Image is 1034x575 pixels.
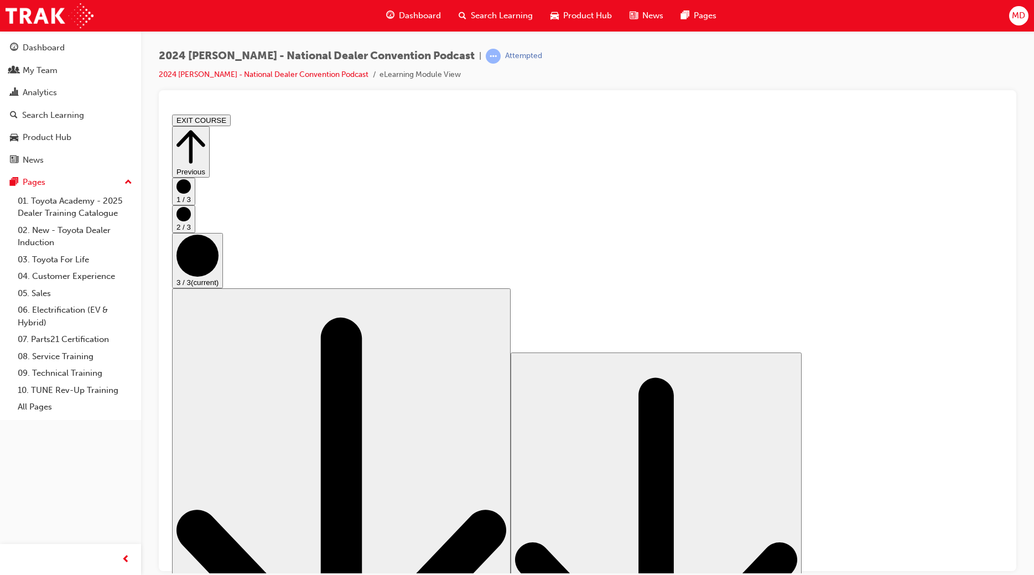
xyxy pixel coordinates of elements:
button: Pages [4,172,137,193]
span: 3 / 3 [9,168,23,177]
span: guage-icon [10,43,18,53]
button: 3 / 3(current) [4,123,55,178]
span: Dashboard [399,9,441,22]
span: Product Hub [563,9,612,22]
div: My Team [23,64,58,77]
a: news-iconNews [621,4,672,27]
a: search-iconSearch Learning [450,4,542,27]
a: All Pages [13,398,137,416]
a: guage-iconDashboard [377,4,450,27]
a: Product Hub [4,127,137,148]
span: Pages [694,9,716,22]
a: 07. Parts21 Certification [13,331,137,348]
a: pages-iconPages [672,4,725,27]
a: My Team [4,60,137,81]
div: Dashboard [23,42,65,54]
div: Pages [23,176,45,189]
a: 01. Toyota Academy - 2025 Dealer Training Catalogue [13,193,137,222]
div: Attempted [505,51,542,61]
span: search-icon [459,9,466,23]
span: Previous [9,58,38,66]
span: chart-icon [10,88,18,98]
span: 2024 [PERSON_NAME] - National Dealer Convention Podcast [159,50,475,63]
div: Search Learning [22,109,84,122]
span: prev-icon [122,553,130,567]
a: Dashboard [4,38,137,58]
li: eLearning Module View [380,69,461,81]
span: car-icon [550,9,559,23]
button: 1 / 3 [4,68,28,95]
a: 03. Toyota For Life [13,251,137,268]
a: 10. TUNE Rev-Up Training [13,382,137,399]
a: News [4,150,137,170]
span: Search Learning [471,9,533,22]
button: MD [1009,6,1028,25]
a: 02. New - Toyota Dealer Induction [13,222,137,251]
a: 05. Sales [13,285,137,302]
button: Previous [4,16,42,68]
div: Analytics [23,86,57,99]
span: news-icon [630,9,638,23]
span: 1 / 3 [9,85,23,94]
img: Trak [6,3,93,28]
span: 2 / 3 [9,113,23,121]
span: News [642,9,663,22]
span: guage-icon [386,9,394,23]
a: Analytics [4,82,137,103]
span: pages-icon [681,9,689,23]
span: people-icon [10,66,18,76]
div: News [23,154,44,167]
div: Product Hub [23,131,71,144]
span: search-icon [10,111,18,121]
button: 2 / 3 [4,95,28,123]
a: Search Learning [4,105,137,126]
a: 2024 [PERSON_NAME] - National Dealer Convention Podcast [159,70,368,79]
a: 06. Electrification (EV & Hybrid) [13,302,137,331]
span: learningRecordVerb_ATTEMPT-icon [486,49,501,64]
a: car-iconProduct Hub [542,4,621,27]
span: news-icon [10,156,18,165]
button: EXIT COURSE [4,4,63,16]
span: (current) [23,168,51,177]
span: up-icon [124,175,132,190]
a: 09. Technical Training [13,365,137,382]
span: car-icon [10,133,18,143]
span: | [479,50,481,63]
span: pages-icon [10,178,18,188]
a: 04. Customer Experience [13,268,137,285]
a: 08. Service Training [13,348,137,365]
span: MD [1012,9,1025,22]
button: DashboardMy TeamAnalyticsSearch LearningProduct HubNews [4,35,137,172]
